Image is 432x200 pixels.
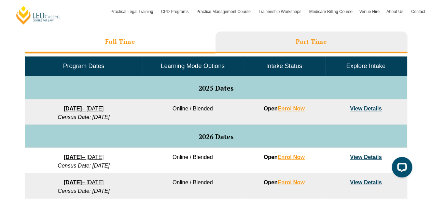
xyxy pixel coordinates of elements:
em: Census Date: [DATE] [58,114,110,120]
span: Program Dates [63,63,104,69]
a: View Details [350,179,382,185]
strong: [DATE] [64,179,82,185]
a: View Details [350,106,382,111]
iframe: LiveChat chat widget [386,154,415,183]
a: View Details [350,154,382,160]
a: Practical Legal Training [107,2,158,22]
a: Enrol Now [278,106,305,111]
em: Census Date: [DATE] [58,188,110,194]
td: Online / Blended [142,148,243,173]
a: CPD Programs [157,2,193,22]
strong: Open [264,106,305,111]
strong: [DATE] [64,106,82,111]
span: Intake Status [266,63,302,69]
strong: Open [264,154,305,160]
strong: [DATE] [64,154,82,160]
a: [PERSON_NAME] Centre for Law [15,5,61,25]
a: Enrol Now [278,179,305,185]
td: Online / Blended [142,173,243,198]
span: Learning Mode Options [161,63,225,69]
a: Enrol Now [278,154,305,160]
a: Medicare Billing Course [306,2,356,22]
a: [DATE]– [DATE] [64,106,104,111]
a: Traineeship Workshops [255,2,306,22]
a: Venue Hire [356,2,383,22]
a: [DATE]– [DATE] [64,179,104,185]
strong: Open [264,179,305,185]
a: [DATE]– [DATE] [64,154,104,160]
span: Explore Intake [346,63,386,69]
h3: Full Time [105,38,135,45]
h3: Part Time [296,38,327,45]
a: About Us [383,2,407,22]
a: Contact [408,2,429,22]
em: Census Date: [DATE] [58,163,110,169]
span: 2025 Dates [198,83,234,93]
a: Practice Management Course [193,2,255,22]
td: Online / Blended [142,99,243,124]
span: 2026 Dates [198,132,234,141]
